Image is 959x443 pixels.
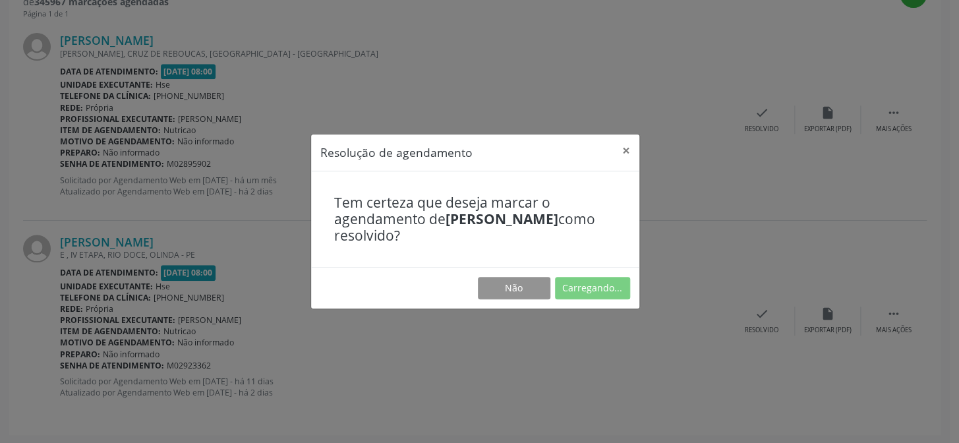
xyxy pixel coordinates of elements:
button: Close [613,134,639,167]
h4: Tem certeza que deseja marcar o agendamento de como resolvido? [334,194,616,245]
button: Carregando... [555,277,630,299]
button: Não [478,277,550,299]
b: [PERSON_NAME] [446,210,558,228]
h5: Resolução de agendamento [320,144,473,161]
